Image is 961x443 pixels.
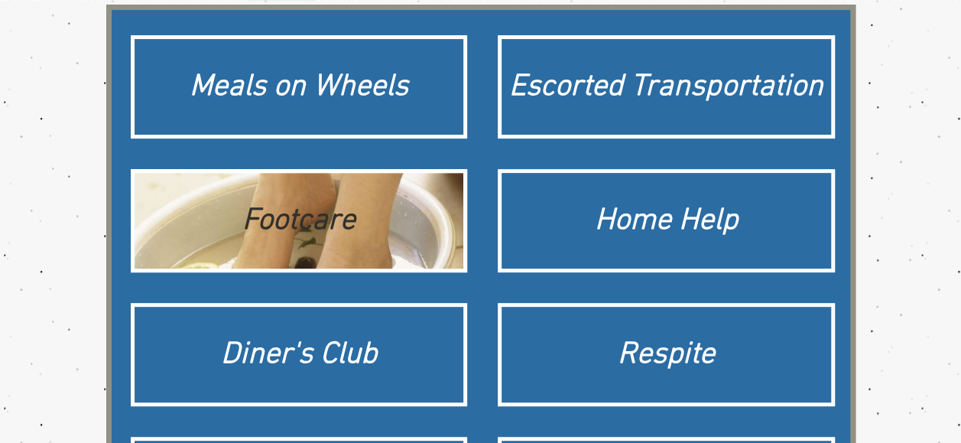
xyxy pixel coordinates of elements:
div: Home Help [509,200,823,243]
div: Meals on Wheels [142,66,456,109]
div: Footcare [142,200,456,243]
div: Diner's Club [142,334,456,376]
a: Diner's Club [131,303,468,406]
a: Home Help [498,169,835,272]
div: Respite [509,334,823,376]
div: Escorted Transportation [509,66,823,109]
a: Respite [498,303,835,406]
a: Meals on Wheels [131,35,468,138]
a: FootcareFootcare [131,169,468,272]
a: Escorted Transportation [498,35,835,138]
